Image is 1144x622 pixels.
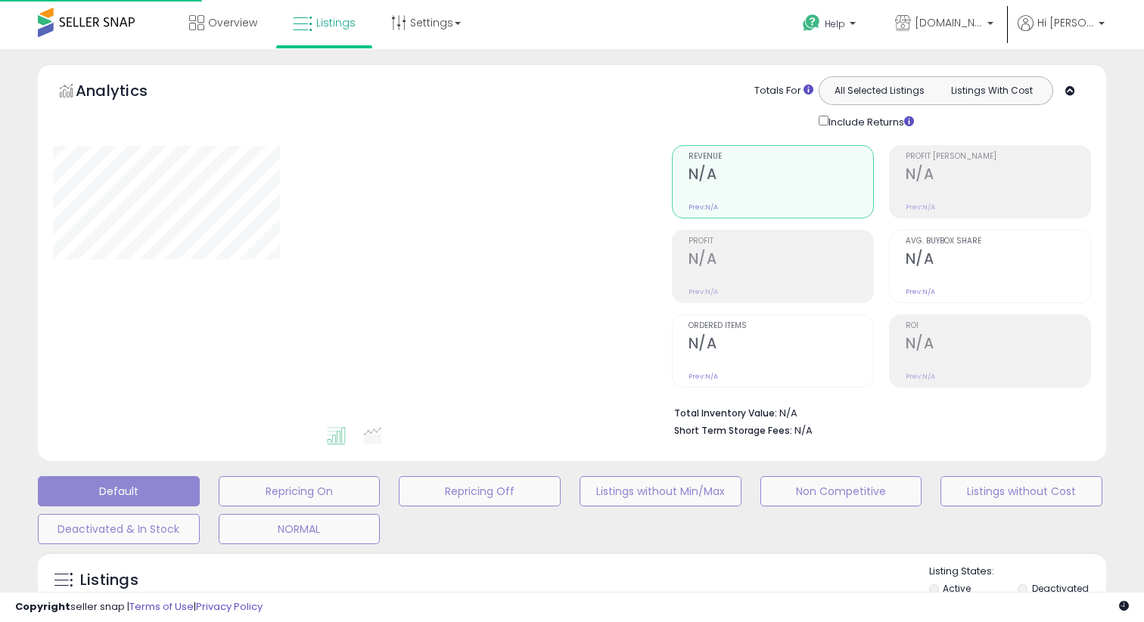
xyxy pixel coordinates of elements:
[38,476,200,506] button: Default
[219,476,381,506] button: Repricing On
[689,203,718,212] small: Prev: N/A
[906,335,1090,355] h2: N/A
[915,15,983,30] span: [DOMAIN_NAME]
[399,476,561,506] button: Repricing Off
[689,335,873,355] h2: N/A
[760,476,922,506] button: Non Competitive
[802,14,821,32] i: Get Help
[906,287,935,296] small: Prev: N/A
[689,153,873,161] span: Revenue
[15,600,263,614] div: seller snap | |
[794,423,813,438] span: N/A
[906,166,1090,186] h2: N/A
[940,476,1102,506] button: Listings without Cost
[674,424,792,437] b: Short Term Storage Fees:
[935,81,1048,101] button: Listings With Cost
[906,203,935,212] small: Prev: N/A
[825,17,845,30] span: Help
[689,237,873,246] span: Profit
[791,2,871,49] a: Help
[208,15,257,30] span: Overview
[906,372,935,381] small: Prev: N/A
[906,237,1090,246] span: Avg. Buybox Share
[580,476,741,506] button: Listings without Min/Max
[689,287,718,296] small: Prev: N/A
[76,80,177,105] h5: Analytics
[754,84,813,98] div: Totals For
[219,514,381,544] button: NORMAL
[906,322,1090,330] span: ROI
[689,372,718,381] small: Prev: N/A
[38,514,200,544] button: Deactivated & In Stock
[823,81,936,101] button: All Selected Listings
[689,322,873,330] span: Ordered Items
[674,407,777,419] b: Total Inventory Value:
[906,153,1090,161] span: Profit [PERSON_NAME]
[1037,15,1094,30] span: Hi [PERSON_NAME]
[906,250,1090,271] h2: N/A
[316,15,356,30] span: Listings
[689,166,873,186] h2: N/A
[807,113,932,130] div: Include Returns
[15,599,70,614] strong: Copyright
[674,403,1080,421] li: N/A
[689,250,873,271] h2: N/A
[1018,15,1105,49] a: Hi [PERSON_NAME]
